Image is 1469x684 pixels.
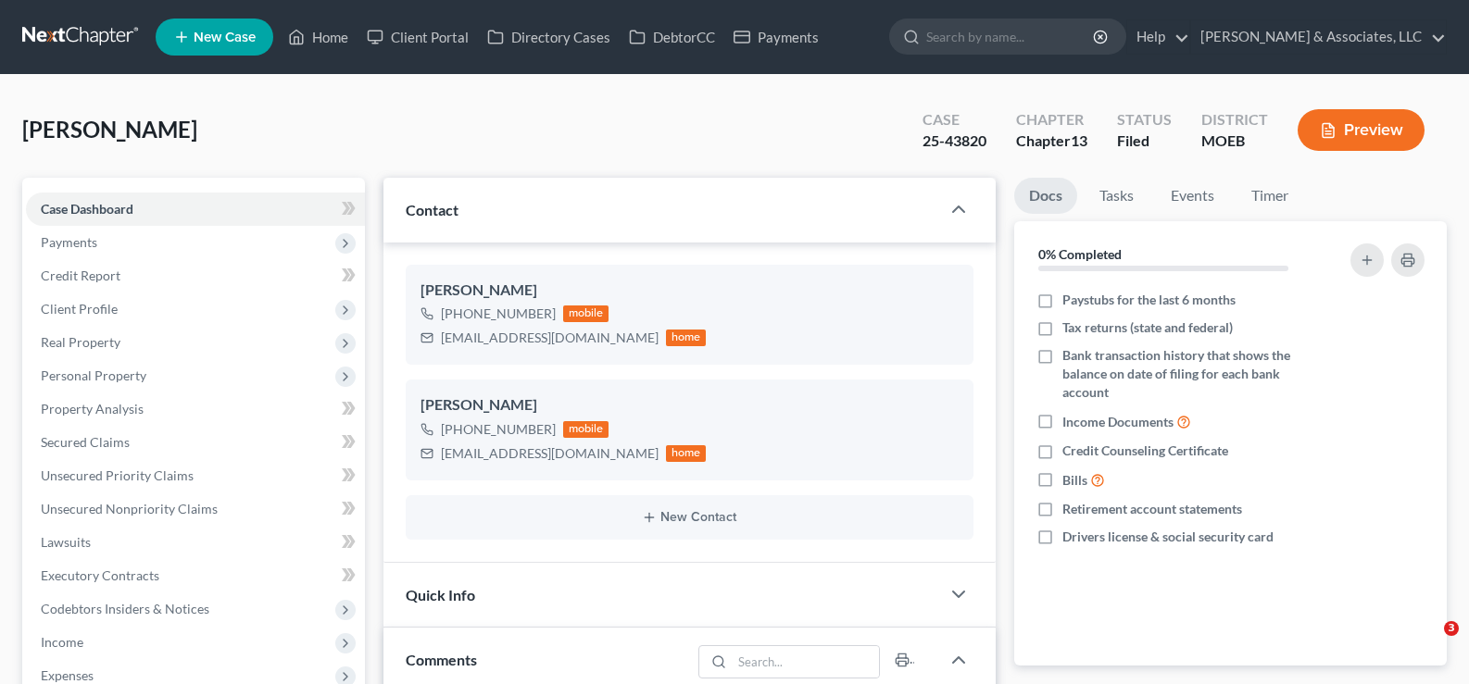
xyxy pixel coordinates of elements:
[26,526,365,559] a: Lawsuits
[1071,131,1087,149] span: 13
[421,510,960,525] button: New Contact
[41,234,97,250] span: Payments
[41,267,120,283] span: Credit Report
[1444,621,1459,636] span: 3
[358,20,478,54] a: Client Portal
[41,434,130,450] span: Secured Claims
[1062,346,1323,402] span: Bank transaction history that shows the balance on date of filing for each bank account
[1062,291,1236,309] span: Paystubs for the last 6 months
[41,301,118,317] span: Client Profile
[41,467,194,483] span: Unsecured Priority Claims
[1201,131,1268,152] div: MOEB
[1016,131,1087,152] div: Chapter
[26,259,365,292] a: Credit Report
[1014,178,1077,214] a: Docs
[41,334,120,350] span: Real Property
[26,492,365,526] a: Unsecured Nonpriority Claims
[1237,178,1303,214] a: Timer
[926,19,1096,54] input: Search by name...
[1127,20,1189,54] a: Help
[923,131,986,152] div: 25-43820
[923,109,986,131] div: Case
[441,420,556,439] div: [PHONE_NUMBER]
[26,193,365,226] a: Case Dashboard
[41,601,209,616] span: Codebtors Insiders & Notices
[41,501,218,516] span: Unsecured Nonpriority Claims
[279,20,358,54] a: Home
[1062,441,1228,460] span: Credit Counseling Certificate
[1085,178,1149,214] a: Tasks
[26,459,365,492] a: Unsecured Priority Claims
[733,646,880,678] input: Search...
[1062,528,1274,546] span: Drivers license & social security card
[406,201,458,218] span: Contact
[1201,109,1268,131] div: District
[666,330,707,346] div: home
[421,394,960,417] div: [PERSON_NAME]
[1062,413,1174,431] span: Income Documents
[41,534,91,550] span: Lawsuits
[1298,109,1425,151] button: Preview
[22,116,197,143] span: [PERSON_NAME]
[26,559,365,592] a: Executory Contracts
[406,651,477,668] span: Comments
[26,426,365,459] a: Secured Claims
[41,201,133,217] span: Case Dashboard
[1191,20,1446,54] a: [PERSON_NAME] & Associates, LLC
[194,31,256,44] span: New Case
[1117,109,1172,131] div: Status
[1062,318,1233,337] span: Tax returns (state and federal)
[563,421,609,438] div: mobile
[1016,109,1087,131] div: Chapter
[1062,500,1242,518] span: Retirement account statements
[41,634,83,650] span: Income
[620,20,724,54] a: DebtorCC
[1117,131,1172,152] div: Filed
[26,392,365,426] a: Property Analysis
[41,401,144,417] span: Property Analysis
[41,367,146,383] span: Personal Property
[421,280,960,302] div: [PERSON_NAME]
[441,444,659,463] div: [EMAIL_ADDRESS][DOMAIN_NAME]
[441,305,556,323] div: [PHONE_NUMBER]
[724,20,828,54] a: Payments
[441,329,659,347] div: [EMAIL_ADDRESS][DOMAIN_NAME]
[406,586,475,603] span: Quick Info
[41,667,94,683] span: Expenses
[666,445,707,462] div: home
[1406,621,1450,665] iframe: Intercom live chat
[478,20,620,54] a: Directory Cases
[1062,471,1087,490] span: Bills
[1156,178,1229,214] a: Events
[1038,246,1122,262] strong: 0% Completed
[41,567,159,583] span: Executory Contracts
[563,305,609,322] div: mobile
